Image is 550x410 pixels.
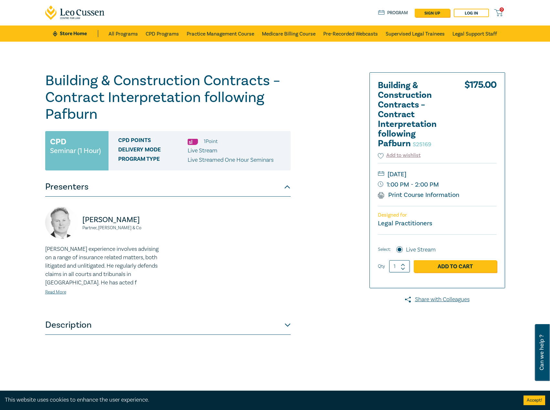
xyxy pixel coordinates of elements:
[45,72,291,123] h1: Building & Construction Contracts – Contract Interpretation following Pafburn
[188,139,198,145] img: Substantive Law
[464,81,497,152] div: $ 175.00
[406,246,436,254] label: Live Stream
[82,226,164,230] small: Partner, [PERSON_NAME] & Co
[452,26,497,42] a: Legal Support Staff
[378,9,408,16] a: Program
[415,9,450,17] a: sign up
[378,263,385,270] label: Qty
[386,26,445,42] a: Supervised Legal Trainees
[378,219,432,228] small: Legal Practitioners
[204,137,218,146] li: 1 Point
[45,315,291,335] button: Description
[378,152,421,159] button: Add to wishlist
[50,136,66,148] h3: CPD
[262,26,316,42] a: Medicare Billing Course
[378,212,497,218] p: Designed for
[378,191,460,199] a: Print Course Information
[378,169,497,179] small: [DATE]
[45,177,291,197] button: Presenters
[389,260,410,272] input: 1
[414,260,497,272] a: Add to Cart
[500,7,504,12] span: 0
[187,26,254,42] a: Practice Management Course
[188,156,274,164] p: Live Streamed One Hour Seminars
[118,147,188,155] span: Delivery Mode
[118,137,188,146] span: CPD Points
[188,147,217,154] span: Live Stream
[413,141,431,148] small: S25169
[524,395,545,405] button: Accept cookies
[45,245,164,287] p: [PERSON_NAME] experience involves advising on a range of insurance related matters, both litigate...
[369,295,505,304] a: Share with Colleagues
[378,246,391,253] span: Select:
[50,148,101,154] small: Seminar (1 Hour)
[82,215,164,225] p: [PERSON_NAME]
[45,206,78,239] img: https://s3.ap-southeast-2.amazonaws.com/leo-cussen-store-production-content/Contacts/Ross%20Donal...
[323,26,378,42] a: Pre-Recorded Webcasts
[454,9,489,17] a: Log in
[118,156,188,164] span: Program type
[53,30,98,37] a: Store Home
[45,289,66,295] a: Read More
[109,26,138,42] a: All Programs
[5,396,514,404] div: This website uses cookies to enhance the user experience.
[539,328,545,377] span: Can we help ?
[378,81,449,149] h2: Building & Construction Contracts – Contract Interpretation following Pafburn
[146,26,179,42] a: CPD Programs
[378,179,497,190] small: 1:00 PM - 2:00 PM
